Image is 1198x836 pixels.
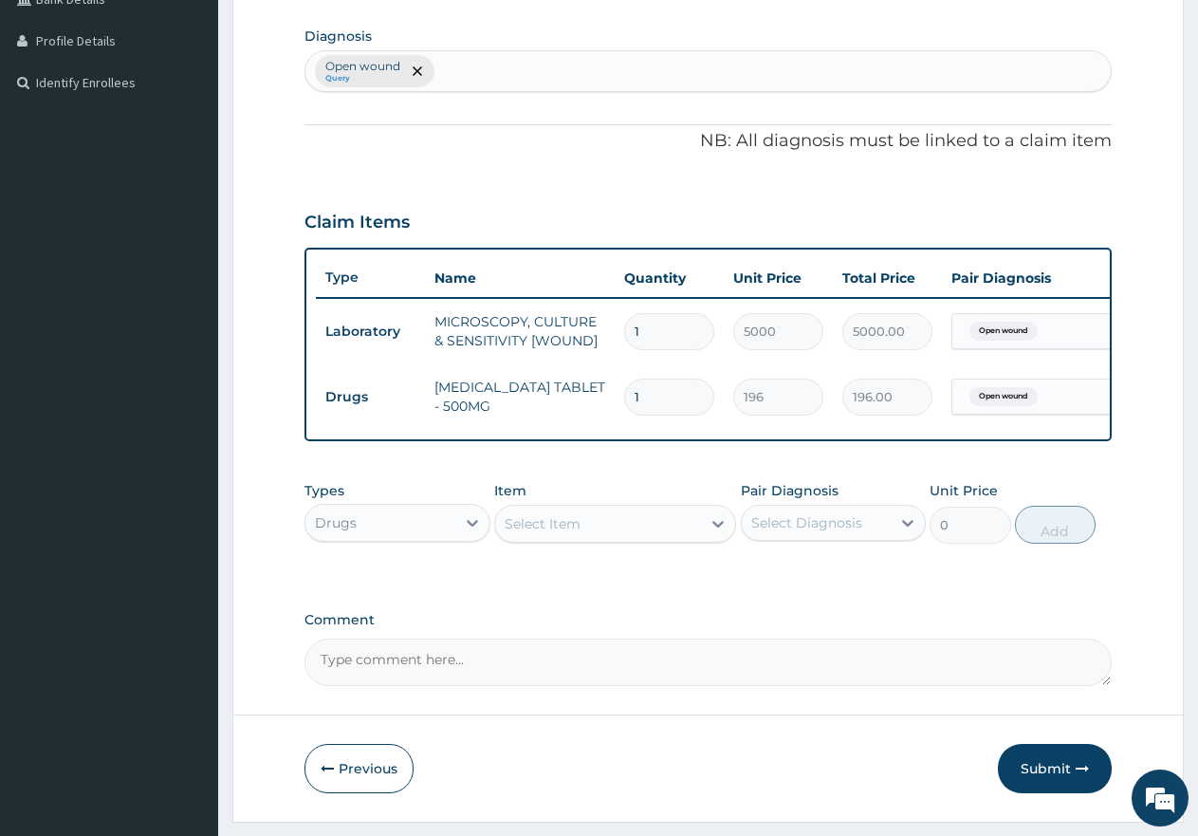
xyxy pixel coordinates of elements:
[505,514,581,533] div: Select Item
[969,387,1038,406] span: Open wound
[942,259,1151,297] th: Pair Diagnosis
[304,213,410,233] h3: Claim Items
[9,518,361,585] textarea: Type your message and hit 'Enter'
[304,483,344,499] label: Types
[99,106,319,131] div: Chat with us now
[494,481,526,500] label: Item
[425,368,615,425] td: [MEDICAL_DATA] TABLET - 500MG
[315,513,357,532] div: Drugs
[969,322,1038,341] span: Open wound
[316,314,425,349] td: Laboratory
[833,259,942,297] th: Total Price
[615,259,724,297] th: Quantity
[741,481,839,500] label: Pair Diagnosis
[724,259,833,297] th: Unit Price
[409,63,426,80] span: remove selection option
[304,129,1112,154] p: NB: All diagnosis must be linked to a claim item
[311,9,357,55] div: Minimize live chat window
[930,481,998,500] label: Unit Price
[316,260,425,295] th: Type
[325,74,400,84] small: Query
[35,95,77,142] img: d_794563401_company_1708531726252_794563401
[304,27,372,46] label: Diagnosis
[425,259,615,297] th: Name
[304,744,414,793] button: Previous
[316,380,425,415] td: Drugs
[325,59,400,74] p: Open wound
[110,239,262,431] span: We're online!
[1015,506,1096,544] button: Add
[751,513,862,532] div: Select Diagnosis
[998,744,1112,793] button: Submit
[425,303,615,360] td: MICROSCOPY, CULTURE & SENSITIVITY [WOUND]
[304,612,1112,628] label: Comment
